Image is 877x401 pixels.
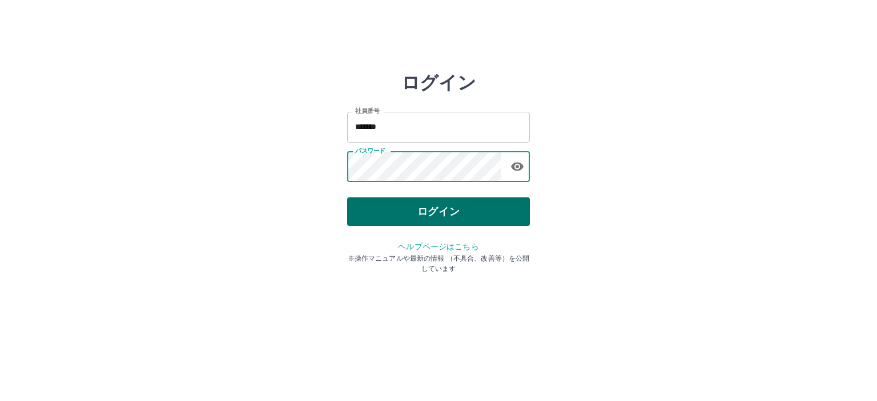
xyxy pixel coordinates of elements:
label: パスワード [355,147,385,155]
h2: ログイン [401,72,476,94]
p: ※操作マニュアルや最新の情報 （不具合、改善等）を公開しています [347,253,530,274]
label: 社員番号 [355,107,379,115]
a: ヘルプページはこちら [398,242,478,251]
button: ログイン [347,197,530,226]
